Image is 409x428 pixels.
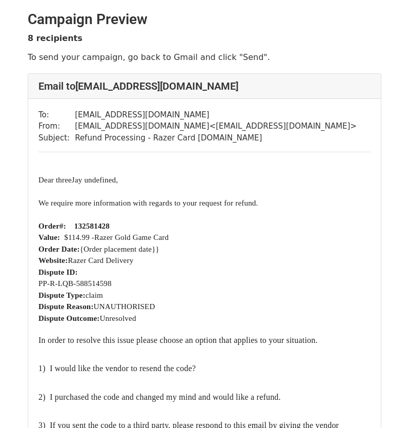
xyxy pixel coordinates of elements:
[38,291,86,299] strong: Dispute Type:
[38,245,80,253] b: Order Date:
[94,233,169,241] span: Razer Gold Game Card
[38,120,75,132] td: From:
[38,364,196,373] font: 1) I would like the vendor to resend the code?
[38,302,155,311] font: UNAUTHORISED
[38,199,258,207] font: We require more information with regards to your request for refund.
[38,162,371,174] div: ​
[38,336,318,344] font: In order to resolve this issue please choose an option that applies to your situation.
[38,233,60,241] strong: Value:
[38,291,103,299] font: claim
[38,222,110,230] font: Order#: 132581428
[38,256,133,264] font: Razer Card Delivery
[38,132,75,144] td: Subject:
[75,132,357,144] td: Refund Processing - Razer Card [DOMAIN_NAME]
[28,11,381,28] h2: Campaign Preview
[38,233,169,241] font: $114.99 -
[38,268,78,276] strong: Dispute ID:
[75,109,357,121] td: [EMAIL_ADDRESS][DOMAIN_NAME]
[38,80,371,92] h4: Email to [EMAIL_ADDRESS][DOMAIN_NAME]
[38,302,94,311] strong: Dispute Reason:
[38,245,159,253] span: {Order placement date}}
[28,33,83,43] strong: 8 recipients
[38,279,112,288] font: PP-R-LQB-588514598
[38,109,75,121] td: To:
[38,176,118,184] font: Dear threeJay undefined,
[38,314,99,322] strong: Dispute Outcome:
[38,256,68,264] strong: Website:
[75,120,357,132] td: [EMAIL_ADDRESS][DOMAIN_NAME] < [EMAIL_ADDRESS][DOMAIN_NAME] >
[38,314,136,322] font: Unresolved
[38,393,281,401] font: 2) I purchased the code and changed my mind and would like a refund.
[28,52,381,63] p: To send your campaign, go back to Gmail and click "Send".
